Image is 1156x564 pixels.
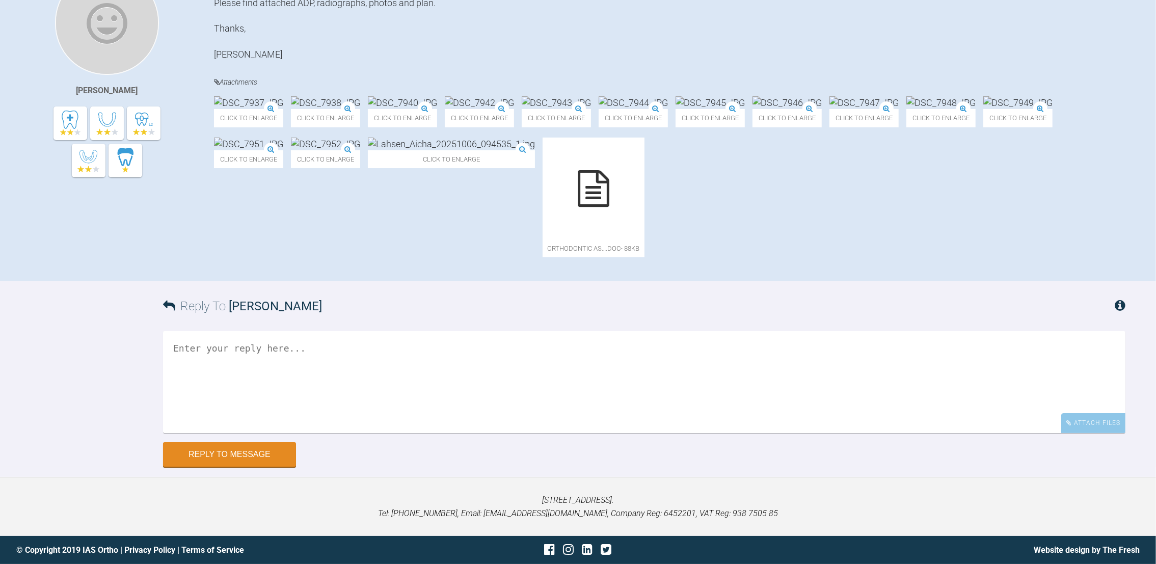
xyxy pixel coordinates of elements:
[983,109,1053,127] span: Click to enlarge
[906,109,976,127] span: Click to enlarge
[291,138,360,150] img: DSC_7952.JPG
[163,297,322,316] h3: Reply To
[445,109,514,127] span: Click to enlarge
[181,545,244,555] a: Terms of Service
[214,138,283,150] img: DSC_7951.JPG
[522,96,591,109] img: DSC_7943.JPG
[291,96,360,109] img: DSC_7938.JPG
[368,138,535,150] img: Lahsen_Aicha_20251006_094535_1.jpg
[368,109,437,127] span: Click to enlarge
[906,96,976,109] img: DSC_7948.JPG
[752,109,822,127] span: Click to enlarge
[229,299,322,313] span: [PERSON_NAME]
[214,96,283,109] img: DSC_7937.JPG
[599,109,668,127] span: Click to enlarge
[291,109,360,127] span: Click to enlarge
[368,96,437,109] img: DSC_7940.JPG
[752,96,822,109] img: DSC_7946.JPG
[16,494,1140,520] p: [STREET_ADDRESS]. Tel: [PHONE_NUMBER], Email: [EMAIL_ADDRESS][DOMAIN_NAME], Company Reg: 6452201,...
[214,109,283,127] span: Click to enlarge
[543,239,644,257] span: orthodontic As….doc - 88KB
[16,544,391,557] div: © Copyright 2019 IAS Ortho | |
[522,109,591,127] span: Click to enlarge
[983,96,1053,109] img: DSC_7949.JPG
[214,76,1125,89] h4: Attachments
[829,109,899,127] span: Click to enlarge
[445,96,514,109] img: DSC_7942.JPG
[368,150,535,168] span: Click to enlarge
[214,150,283,168] span: Click to enlarge
[291,150,360,168] span: Click to enlarge
[829,96,899,109] img: DSC_7947.JPG
[1034,545,1140,555] a: Website design by The Fresh
[676,109,745,127] span: Click to enlarge
[76,84,138,97] div: [PERSON_NAME]
[1061,413,1125,433] div: Attach Files
[124,545,175,555] a: Privacy Policy
[163,442,296,467] button: Reply to Message
[599,96,668,109] img: DSC_7944.JPG
[676,96,745,109] img: DSC_7945.JPG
